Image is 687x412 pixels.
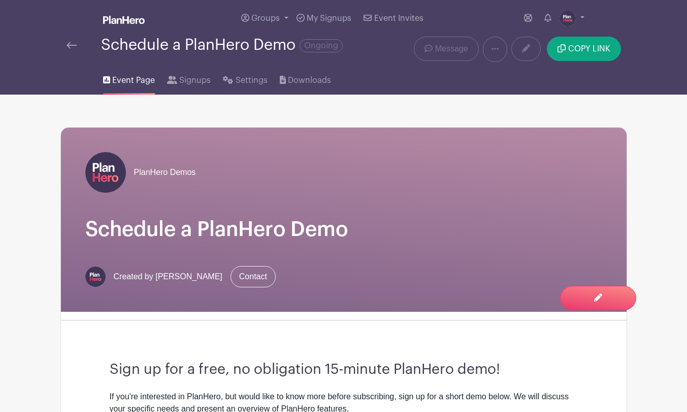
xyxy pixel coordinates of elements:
[280,62,331,95] a: Downloads
[251,14,280,22] span: Groups
[85,267,106,287] img: PH-Logo-Circle-Centered-Purple.jpg
[103,62,155,95] a: Event Page
[307,14,351,22] span: My Signups
[110,361,578,378] h3: Sign up for a free, no obligation 15-minute PlanHero demo!
[414,37,478,61] a: Message
[103,16,145,24] img: logo_white-6c42ec7e38ccf1d336a20a19083b03d10ae64f83f12c07503d8b9e83406b4c7d.svg
[134,166,196,179] span: PlanHero Demos
[560,10,576,26] img: PH-Logo-Circle-Centered-Purple.jpg
[179,74,211,86] span: Signups
[114,271,222,283] span: Created by [PERSON_NAME]
[67,42,77,49] img: back-arrow-29a5d9b10d5bd6ae65dc969a981735edf675c4d7a1fe02e03b50dbd4ba3cdb55.svg
[231,266,276,287] a: Contact
[568,45,610,53] span: COPY LINK
[288,74,331,86] span: Downloads
[223,62,267,95] a: Settings
[112,74,155,86] span: Event Page
[435,43,468,55] span: Message
[374,14,423,22] span: Event Invites
[85,217,602,242] h1: Schedule a PlanHero Demo
[236,74,268,86] span: Settings
[547,37,620,61] button: COPY LINK
[300,39,343,52] span: Ongoing
[85,152,126,193] img: PH-Logo-Square-Centered-Purple.jpg
[167,62,211,95] a: Signups
[101,37,343,53] div: Schedule a PlanHero Demo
